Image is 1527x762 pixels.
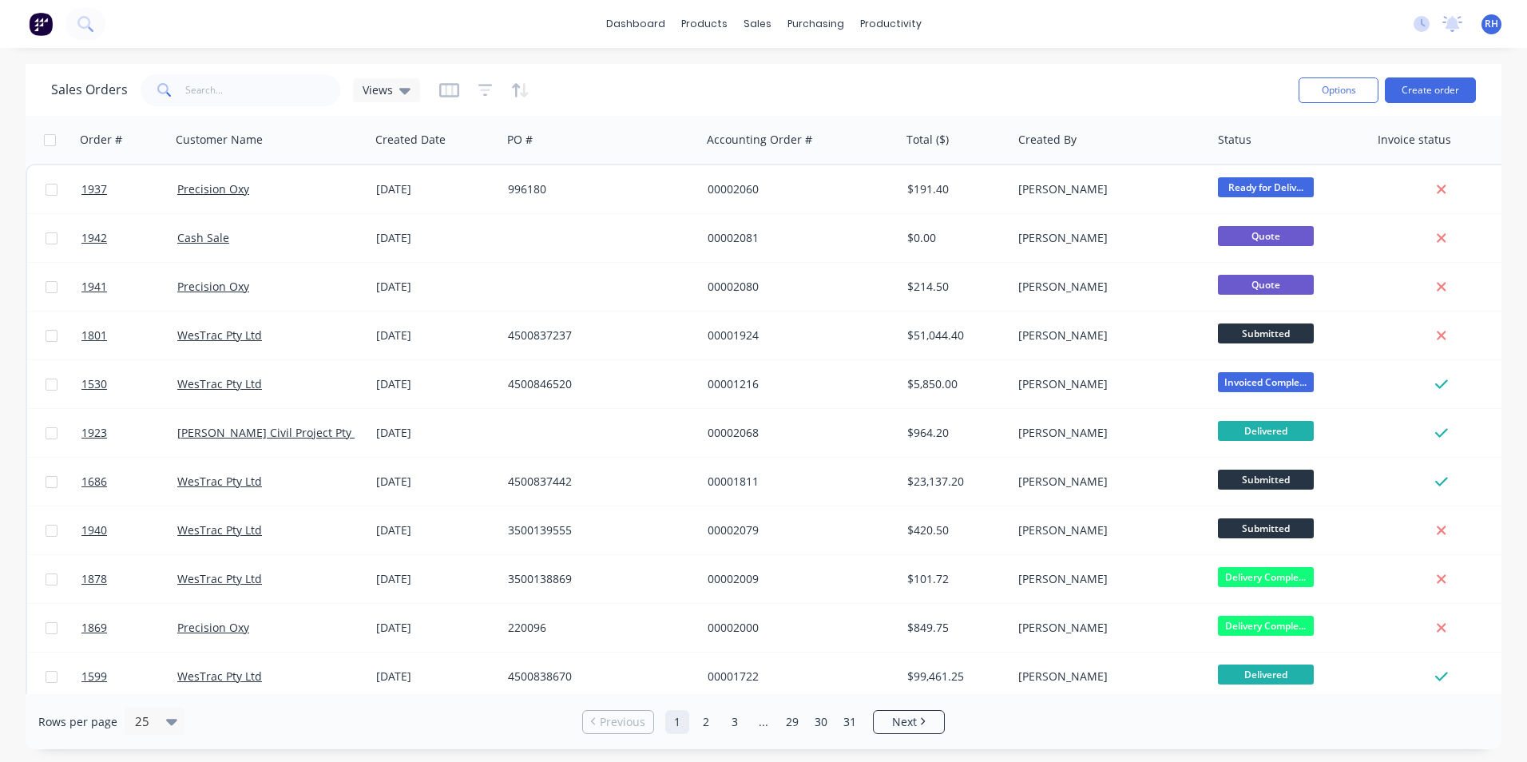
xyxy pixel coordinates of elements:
[1299,77,1378,103] button: Options
[508,327,685,343] div: 4500837237
[736,12,779,36] div: sales
[177,669,262,684] a: WesTrac Pty Ltd
[1018,425,1196,441] div: [PERSON_NAME]
[723,710,747,734] a: Page 3
[708,474,885,490] div: 00001811
[907,425,1001,441] div: $964.20
[1218,518,1314,538] span: Submitted
[1218,470,1314,490] span: Submitted
[81,312,177,359] a: 1801
[708,279,885,295] div: 00002080
[508,376,685,392] div: 4500846520
[1018,474,1196,490] div: [PERSON_NAME]
[81,506,177,554] a: 1940
[752,710,775,734] a: Jump forward
[1018,327,1196,343] div: [PERSON_NAME]
[177,474,262,489] a: WesTrac Pty Ltd
[507,132,533,148] div: PO #
[708,230,885,246] div: 00002081
[1218,177,1314,197] span: Ready for Deliv...
[29,12,53,36] img: Factory
[907,669,1001,685] div: $99,461.25
[376,474,495,490] div: [DATE]
[907,327,1001,343] div: $51,044.40
[185,74,341,106] input: Search...
[780,710,804,734] a: Page 29
[1218,567,1314,587] span: Delivery Comple...
[177,522,262,538] a: WesTrac Pty Ltd
[81,279,107,295] span: 1941
[376,669,495,685] div: [DATE]
[177,620,249,635] a: Precision Oxy
[81,360,177,408] a: 1530
[177,279,249,294] a: Precision Oxy
[38,714,117,730] span: Rows per page
[576,710,951,734] ul: Pagination
[376,376,495,392] div: [DATE]
[81,376,107,392] span: 1530
[1218,421,1314,441] span: Delivered
[508,522,685,538] div: 3500139555
[376,230,495,246] div: [DATE]
[598,12,673,36] a: dashboard
[1218,665,1314,685] span: Delivered
[838,710,862,734] a: Page 31
[81,571,107,587] span: 1878
[665,710,689,734] a: Page 1 is your current page
[1485,17,1498,31] span: RH
[673,12,736,36] div: products
[176,132,263,148] div: Customer Name
[1218,372,1314,392] span: Invoiced Comple...
[376,181,495,197] div: [DATE]
[1018,279,1196,295] div: [PERSON_NAME]
[508,620,685,636] div: 220096
[1218,226,1314,246] span: Quote
[81,653,177,700] a: 1599
[1018,132,1077,148] div: Created By
[81,230,107,246] span: 1942
[1378,132,1451,148] div: Invoice status
[80,132,122,148] div: Order #
[708,620,885,636] div: 00002000
[81,165,177,213] a: 1937
[81,620,107,636] span: 1869
[81,181,107,197] span: 1937
[1018,376,1196,392] div: [PERSON_NAME]
[708,425,885,441] div: 00002068
[1018,669,1196,685] div: [PERSON_NAME]
[708,181,885,197] div: 00002060
[707,132,812,148] div: Accounting Order #
[583,714,653,730] a: Previous page
[1018,620,1196,636] div: [PERSON_NAME]
[177,376,262,391] a: WesTrac Pty Ltd
[81,522,107,538] span: 1940
[907,571,1001,587] div: $101.72
[177,571,262,586] a: WesTrac Pty Ltd
[907,620,1001,636] div: $849.75
[177,425,371,440] a: [PERSON_NAME] Civil Project Pty Ltd
[1218,323,1314,343] span: Submitted
[708,669,885,685] div: 00001722
[907,181,1001,197] div: $191.40
[81,409,177,457] a: 1923
[1218,275,1314,295] span: Quote
[1218,616,1314,636] span: Delivery Comple...
[81,214,177,262] a: 1942
[1018,522,1196,538] div: [PERSON_NAME]
[892,714,917,730] span: Next
[708,571,885,587] div: 00002009
[907,522,1001,538] div: $420.50
[81,555,177,603] a: 1878
[907,474,1001,490] div: $23,137.20
[81,458,177,506] a: 1686
[508,571,685,587] div: 3500138869
[177,181,249,196] a: Precision Oxy
[708,327,885,343] div: 00001924
[907,230,1001,246] div: $0.00
[600,714,645,730] span: Previous
[81,669,107,685] span: 1599
[1385,77,1476,103] button: Create order
[1218,132,1251,148] div: Status
[907,376,1001,392] div: $5,850.00
[906,132,949,148] div: Total ($)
